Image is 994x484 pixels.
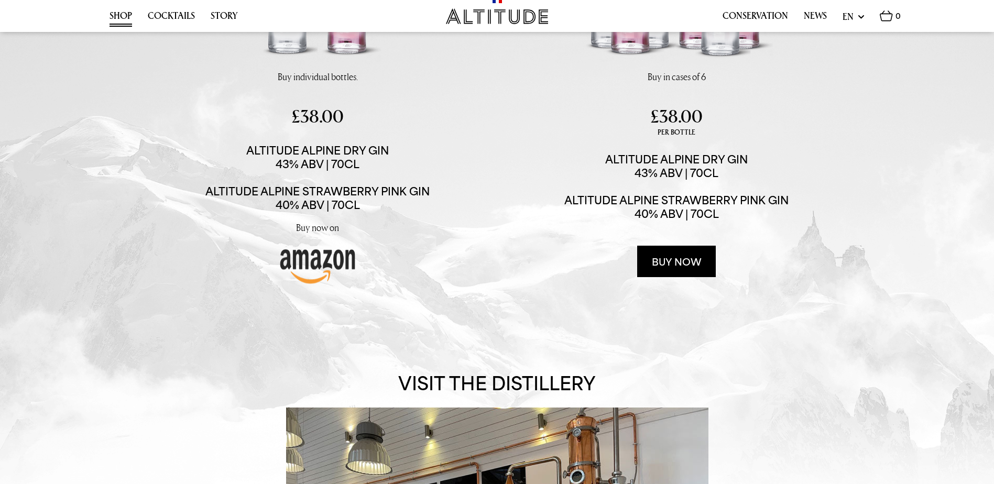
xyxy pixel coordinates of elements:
a: Cocktails [148,10,195,27]
a: Buy now [637,246,716,277]
a: 0 [880,10,901,27]
a: Story [211,10,238,27]
img: Basket [880,10,893,21]
h2: Visit the Distillery [398,372,596,395]
span: per bottle [650,128,703,137]
p: Buy in cases of 6 [648,70,706,83]
p: Buy individual bottles. [278,70,358,83]
img: amazon_defalut.png [278,244,357,285]
a: Altitude Alpine Dry Gin43% ABV | 70CLAltitude Alpine Strawberry Pink Gin40% ABV | 70cl [205,144,430,212]
a: News [804,10,827,27]
span: Altitude Alpine Dry Gin 43% ABV | 70CL Altitude Alpine Strawberry Pink Gin 40% ABV | 70cl [205,144,430,211]
a: Shop [110,10,132,27]
img: Altitude Gin [446,8,548,24]
p: Buy now on [187,221,449,234]
span: £38.00 [291,104,344,128]
span: £38.00 [650,104,703,128]
a: Conservation [723,10,788,27]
